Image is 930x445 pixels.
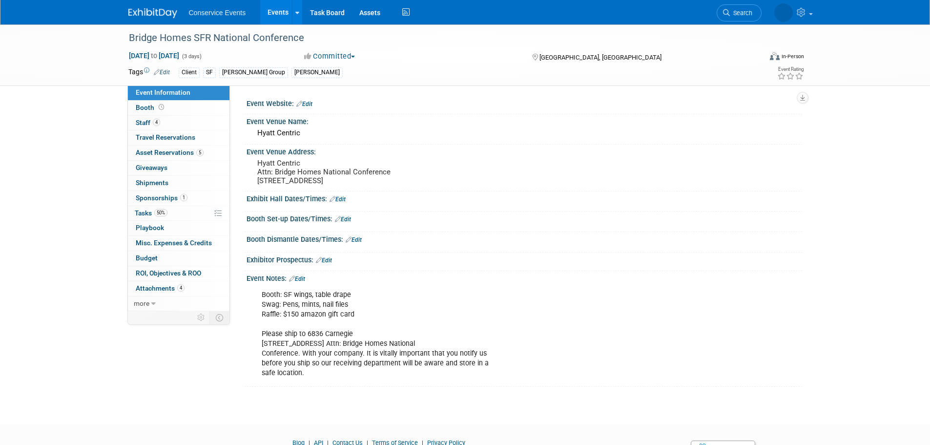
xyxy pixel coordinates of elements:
[335,216,351,223] a: Edit
[128,146,229,160] a: Asset Reservations5
[128,297,229,311] a: more
[136,148,204,156] span: Asset Reservations
[704,51,805,65] div: Event Format
[136,179,168,187] span: Shipments
[247,271,802,284] div: Event Notes:
[247,253,802,265] div: Exhibitor Prospectus:
[774,3,793,22] img: Abby Reaves
[128,85,229,100] a: Event Information
[153,119,160,126] span: 4
[136,88,190,96] span: Event Information
[135,209,167,217] span: Tasks
[254,126,795,141] div: Hyatt Centric
[128,161,229,175] a: Giveaways
[247,232,802,245] div: Booth Dismantle Dates/Times:
[177,284,185,292] span: 4
[717,4,762,21] a: Search
[128,8,177,18] img: ExhibitDay
[291,67,343,78] div: [PERSON_NAME]
[289,275,305,282] a: Edit
[136,164,167,171] span: Giveaways
[128,236,229,251] a: Misc. Expenses & Credits
[247,96,802,109] div: Event Website:
[154,69,170,76] a: Edit
[247,191,802,204] div: Exhibit Hall Dates/Times:
[128,130,229,145] a: Travel Reservations
[136,104,166,111] span: Booth
[330,196,346,203] a: Edit
[316,257,332,264] a: Edit
[539,54,661,61] span: [GEOGRAPHIC_DATA], [GEOGRAPHIC_DATA]
[181,53,202,60] span: (3 days)
[128,251,229,266] a: Budget
[125,29,747,47] div: Bridge Homes SFR National Conference
[193,311,210,324] td: Personalize Event Tab Strip
[157,104,166,111] span: Booth not reserved yet
[781,53,804,60] div: In-Person
[154,209,167,216] span: 50%
[136,194,187,202] span: Sponsorships
[136,239,212,247] span: Misc. Expenses & Credits
[247,145,802,157] div: Event Venue Address:
[128,191,229,206] a: Sponsorships1
[777,67,804,72] div: Event Rating
[189,9,246,17] span: Conservice Events
[128,176,229,191] a: Shipments
[247,212,802,224] div: Booth Set-up Dates/Times:
[128,51,180,60] span: [DATE] [DATE]
[128,281,229,296] a: Attachments4
[134,299,149,307] span: more
[136,119,160,127] span: Staff
[136,254,158,262] span: Budget
[196,149,204,156] span: 5
[247,114,802,127] div: Event Venue Name:
[730,9,752,17] span: Search
[128,116,229,130] a: Staff4
[128,266,229,281] a: ROI, Objectives & ROO
[209,311,229,324] td: Toggle Event Tabs
[128,206,229,221] a: Tasks50%
[301,51,359,62] button: Committed
[203,67,216,78] div: SF
[128,221,229,235] a: Playbook
[128,101,229,115] a: Booth
[296,101,312,107] a: Edit
[770,52,780,60] img: Format-Inperson.png
[136,224,164,232] span: Playbook
[180,194,187,201] span: 1
[136,284,185,292] span: Attachments
[255,285,695,383] div: Booth: SF wings, table drape Swag: Pens, mints, nail files Raffle: $150 amazon gift card Please s...
[128,67,170,78] td: Tags
[219,67,288,78] div: [PERSON_NAME] Group
[257,159,467,185] pre: Hyatt Centric Attn: Bridge Homes National Conference [STREET_ADDRESS]
[179,67,200,78] div: Client
[136,269,201,277] span: ROI, Objectives & ROO
[346,236,362,243] a: Edit
[136,133,195,141] span: Travel Reservations
[149,52,159,60] span: to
